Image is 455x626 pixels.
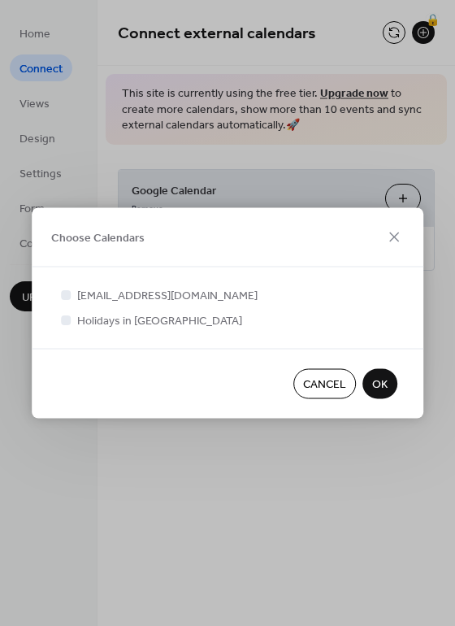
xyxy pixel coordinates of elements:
button: OK [362,369,397,399]
button: Cancel [293,369,356,399]
span: Holidays in [GEOGRAPHIC_DATA] [77,313,242,330]
span: Choose Calendars [51,230,145,247]
span: Cancel [303,376,346,393]
span: OK [372,376,388,393]
span: [EMAIL_ADDRESS][DOMAIN_NAME] [77,288,258,305]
